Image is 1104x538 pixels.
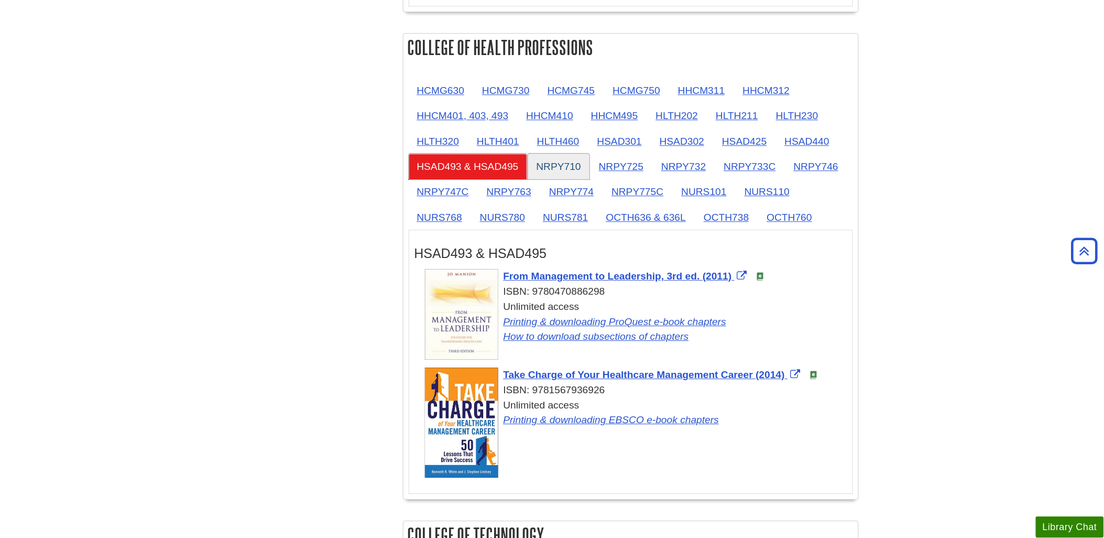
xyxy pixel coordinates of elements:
[504,369,803,380] a: Link opens in new window
[735,78,799,103] a: HHCM312
[534,205,596,230] a: NURS781
[598,205,695,230] a: OCTH636 & 636L
[409,179,477,205] a: NRPY747C
[478,179,540,205] a: NRPY763
[670,78,734,103] a: HHCM311
[425,383,847,398] div: ISBN: 9781567936926
[695,205,757,230] a: OCTH738
[504,414,719,425] a: Link opens in new window
[648,103,707,128] a: HLTH202
[759,205,821,230] a: OCTH760
[518,103,582,128] a: HHCM410
[539,78,604,103] a: HCMG745
[403,34,858,61] h2: College of Health Professions
[529,128,588,154] a: HLTH460
[425,299,847,345] div: Unlimited access
[810,371,818,379] img: e-Book
[504,271,750,282] a: Link opens in new window
[714,128,775,154] a: HSAD425
[425,284,847,299] div: ISBN: 9780470886298
[716,154,784,179] a: NRPY733C
[425,368,498,478] img: Cover Art
[468,128,528,154] a: HLTH401
[409,78,473,103] a: HCMG630
[504,369,785,380] span: Take Charge of Your Healthcare Management Career (2014)
[541,179,602,205] a: NRPY774
[474,78,538,103] a: HCMG730
[414,246,847,261] h3: HSAD493 & HSAD495
[425,269,498,360] img: Cover Art
[504,316,727,327] a: Link opens in new window
[504,331,689,342] a: Link opens in new window
[756,272,764,281] img: e-Book
[673,179,735,205] a: NURS101
[409,154,527,179] a: HSAD493 & HSAD495
[425,398,847,428] div: Unlimited access
[472,205,533,230] a: NURS780
[409,205,471,230] a: NURS768
[604,78,669,103] a: HCMG750
[651,128,713,154] a: HSAD302
[707,103,767,128] a: HLTH211
[603,179,672,205] a: NRPY775C
[528,154,589,179] a: NRPY710
[504,271,732,282] span: From Management to Leadership, 3rd ed. (2011)
[409,103,517,128] a: HHCM401, 403, 493
[768,103,827,128] a: HLTH230
[777,128,838,154] a: HSAD440
[409,128,468,154] a: HLTH320
[583,103,647,128] a: HHCM495
[591,154,652,179] a: NRPY725
[1068,244,1101,258] a: Back to Top
[653,154,714,179] a: NRPY732
[589,128,650,154] a: HSAD301
[1036,517,1104,538] button: Library Chat
[785,154,847,179] a: NRPY746
[736,179,798,205] a: NURS110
